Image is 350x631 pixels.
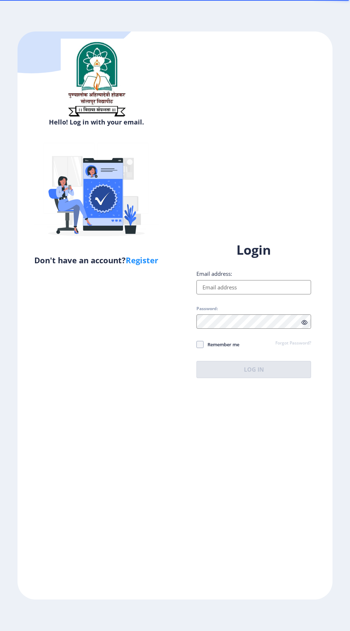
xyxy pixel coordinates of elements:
[204,340,239,349] span: Remember me
[196,241,311,259] h1: Login
[196,280,311,294] input: Email address
[23,118,170,126] h6: Hello! Log in with your email.
[275,340,311,347] a: Forgot Password?
[126,255,158,265] a: Register
[61,39,132,119] img: sulogo.png
[34,129,159,254] img: Verified-rafiki.svg
[23,254,170,266] h5: Don't have an account?
[196,361,311,378] button: Log In
[196,270,232,277] label: Email address:
[196,306,218,312] label: Password:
